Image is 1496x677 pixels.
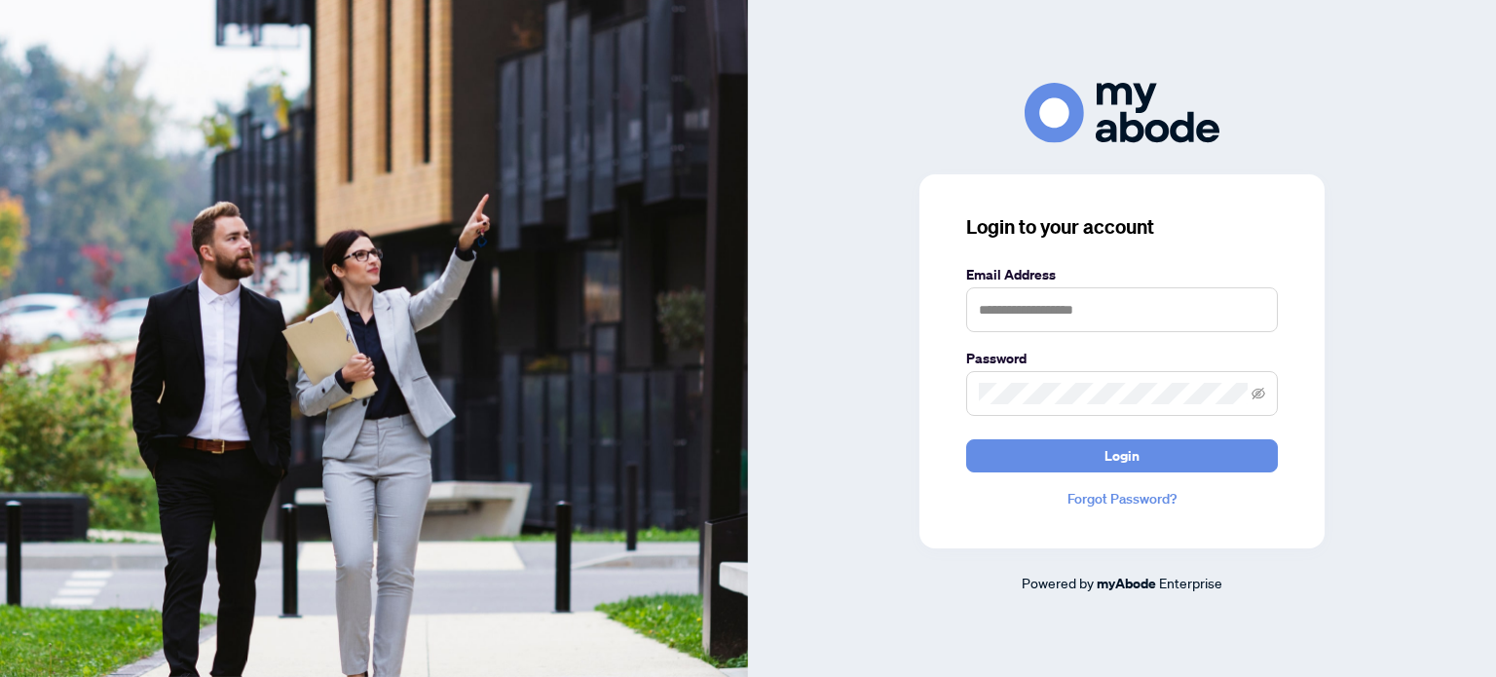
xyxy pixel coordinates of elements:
[966,213,1278,241] h3: Login to your account
[966,348,1278,369] label: Password
[966,439,1278,472] button: Login
[1104,440,1140,471] span: Login
[1159,574,1222,591] span: Enterprise
[966,264,1278,285] label: Email Address
[1097,573,1156,594] a: myAbode
[1025,83,1219,142] img: ma-logo
[1252,387,1265,400] span: eye-invisible
[1022,574,1094,591] span: Powered by
[966,488,1278,509] a: Forgot Password?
